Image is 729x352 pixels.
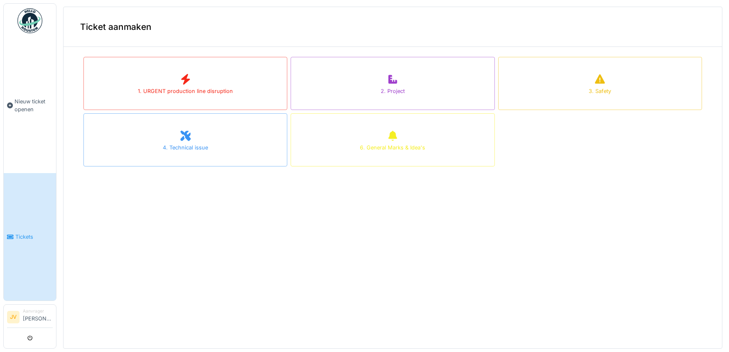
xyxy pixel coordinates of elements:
div: 4. Technical issue [163,144,208,152]
a: Nieuw ticket openen [4,38,56,173]
li: [PERSON_NAME] [23,308,53,326]
div: 1. URGENT production line disruption [138,87,233,95]
img: Badge_color-CXgf-gQk.svg [17,8,42,33]
a: JV Aanvrager[PERSON_NAME] [7,308,53,328]
li: JV [7,311,20,323]
a: Tickets [4,173,56,301]
div: Ticket aanmaken [64,7,722,47]
span: Tickets [15,233,53,241]
div: 6. General Marks & Idea's [360,144,425,152]
div: 2. Project [381,87,405,95]
div: 3. Safety [589,87,611,95]
div: Aanvrager [23,308,53,314]
span: Nieuw ticket openen [15,98,53,113]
